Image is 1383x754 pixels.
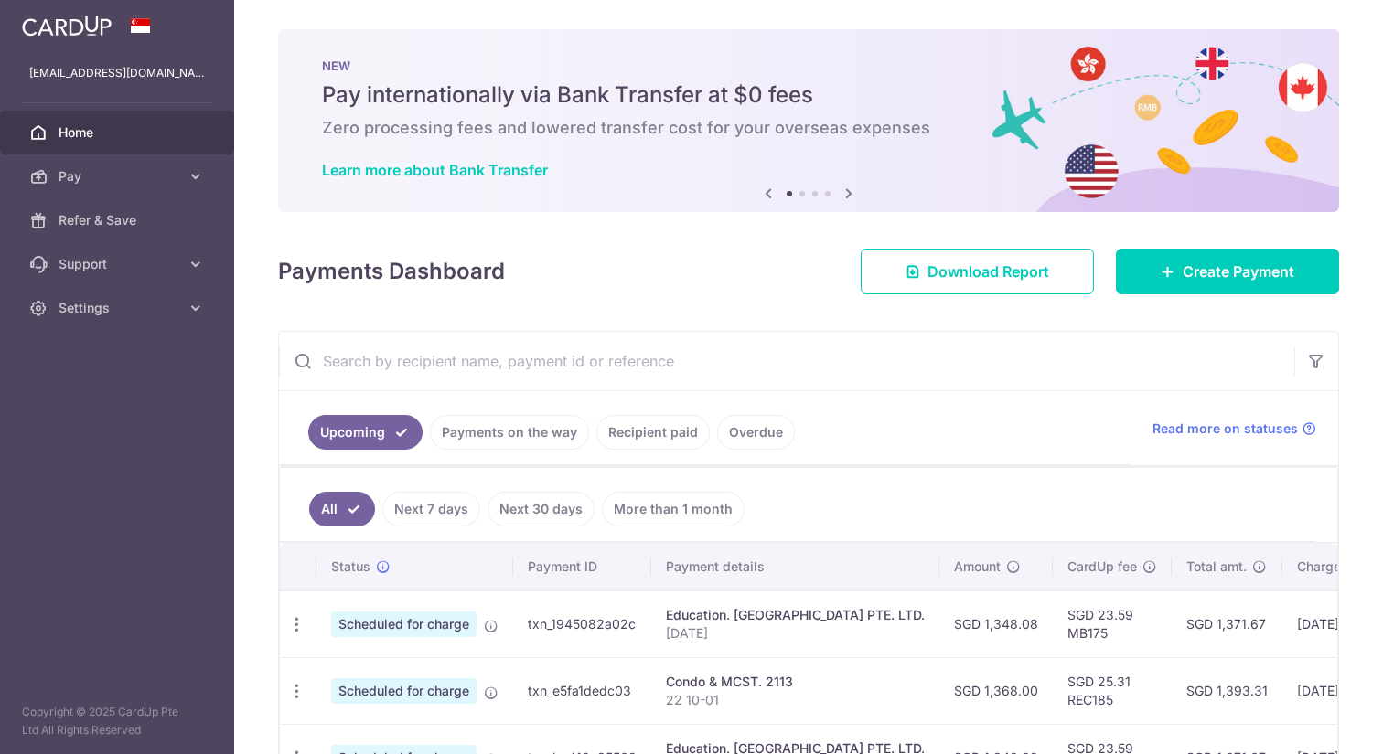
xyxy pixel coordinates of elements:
span: Charge date [1297,558,1372,576]
span: Refer & Save [59,211,179,229]
span: Support [59,255,179,273]
span: Total amt. [1186,558,1247,576]
a: All [309,492,375,526]
span: Scheduled for charge [331,611,477,637]
span: Create Payment [1183,260,1294,282]
th: Payment details [651,543,939,590]
h6: Zero processing fees and lowered transfer cost for your overseas expenses [322,117,1295,139]
h4: Payments Dashboard [278,255,505,288]
span: Amount [954,558,1001,576]
img: CardUp [22,15,112,37]
td: SGD 1,368.00 [939,657,1053,724]
span: Scheduled for charge [331,678,477,704]
span: Settings [59,299,179,317]
a: Next 30 days [488,492,595,526]
p: 22 10-01 [666,691,925,709]
a: Payments on the way [430,415,589,450]
a: Upcoming [308,415,423,450]
a: Learn more about Bank Transfer [322,161,548,179]
p: [DATE] [666,624,925,642]
h5: Pay internationally via Bank Transfer at $0 fees [322,80,1295,110]
td: txn_e5fa1dedc03 [513,657,651,724]
span: Home [59,123,179,142]
td: SGD 1,371.67 [1172,590,1282,657]
td: SGD 1,348.08 [939,590,1053,657]
img: Bank transfer banner [278,29,1339,212]
span: Read more on statuses [1152,419,1298,438]
a: Read more on statuses [1152,419,1316,438]
p: NEW [322,58,1295,73]
div: Condo & MCST. 2113 [666,673,925,691]
td: SGD 25.31 REC185 [1053,657,1172,724]
div: Education. [GEOGRAPHIC_DATA] PTE. LTD. [666,606,925,624]
td: SGD 23.59 MB175 [1053,590,1172,657]
td: SGD 1,393.31 [1172,657,1282,724]
a: Create Payment [1116,249,1339,294]
a: Overdue [717,415,795,450]
a: Download Report [861,249,1094,294]
input: Search by recipient name, payment id or reference [279,332,1294,390]
span: Pay [59,167,179,186]
td: txn_1945082a02c [513,590,651,657]
span: CardUp fee [1067,558,1137,576]
th: Payment ID [513,543,651,590]
span: Status [331,558,370,576]
a: More than 1 month [602,492,745,526]
p: [EMAIL_ADDRESS][DOMAIN_NAME] [29,64,205,82]
a: Recipient paid [596,415,710,450]
span: Download Report [927,260,1049,282]
a: Next 7 days [382,492,480,526]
